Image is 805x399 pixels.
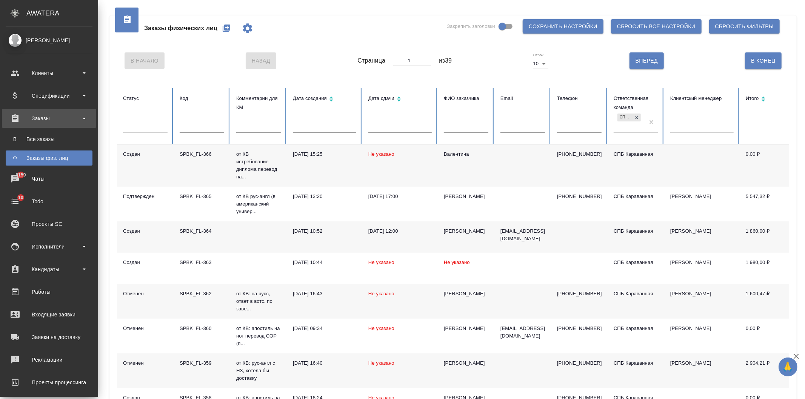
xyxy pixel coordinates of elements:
div: Телефон [557,94,602,103]
div: Сортировка [293,94,356,105]
div: Отменен [123,359,168,367]
div: [DATE] 10:52 [293,227,356,235]
div: СПБ Караванная [614,150,658,158]
span: Сбросить все настройки [617,22,696,31]
a: Входящие заявки [2,305,96,324]
div: [PERSON_NAME] [6,36,92,45]
span: Заказы физических лиц [144,24,217,33]
div: Заказы физ. лиц [9,154,89,162]
div: [PERSON_NAME] [444,193,488,200]
span: Страница [357,56,385,65]
div: Ответственная команда [614,94,658,112]
button: Создать [217,19,235,37]
div: [DATE] 16:43 [293,290,356,298]
td: [PERSON_NAME] [664,353,740,388]
div: AWATERA [26,6,98,21]
span: Не указано [368,151,394,157]
span: В Конец [751,56,776,66]
div: ФИО заказчика [444,94,488,103]
div: СПБ Караванная [614,290,658,298]
div: [PERSON_NAME] [444,325,488,332]
td: [PERSON_NAME] [664,253,740,284]
p: от КВ рус-англ (в американский универ... [236,193,281,215]
a: ФЗаказы физ. лиц [6,150,92,166]
button: Сбросить все настройки [611,19,702,34]
td: 0,00 ₽ [740,319,796,353]
div: 10 [533,58,548,69]
div: Отменен [123,290,168,298]
p: от КВ: апостиль на нот перевод СОР (п... [236,325,281,347]
a: ВВсе заказы [6,132,92,147]
div: [DATE] 12:00 [368,227,432,235]
span: Не указано [444,259,470,265]
div: Клиенты [6,68,92,79]
a: Заявки на доставку [2,328,96,347]
td: [PERSON_NAME] [664,221,740,253]
div: Комментарии для КМ [236,94,281,112]
div: Проекты SC [6,218,92,230]
div: СПБ Караванная [614,193,658,200]
td: 0,00 ₽ [740,144,796,187]
div: SPBK_FL-363 [180,259,224,266]
td: 1 980,00 ₽ [740,253,796,284]
span: Не указано [368,259,394,265]
div: СПБ Караванная [614,359,658,367]
p: [PHONE_NUMBER] [557,359,602,367]
div: [DATE] 15:25 [293,150,356,158]
a: 8159Чаты [2,169,96,188]
div: Входящие заявки [6,309,92,320]
a: Проекты процессинга [2,373,96,392]
div: [DATE] 16:40 [293,359,356,367]
p: [EMAIL_ADDRESS][DOMAIN_NAME] [500,325,545,340]
td: [PERSON_NAME] [664,284,740,319]
div: [PERSON_NAME] [444,290,488,298]
div: Чаты [6,173,92,184]
div: [DATE] 17:00 [368,193,432,200]
div: [PERSON_NAME] [444,227,488,235]
span: из 39 [439,56,452,65]
div: Email [500,94,545,103]
div: Заявки на доставку [6,331,92,343]
button: Вперед [630,52,664,69]
div: СПБ Караванная [614,227,658,235]
span: Не указано [368,325,394,331]
div: Рекламации [6,354,92,365]
div: Создан [123,227,168,235]
button: 🙏 [779,358,797,376]
div: СПБ Караванная [617,114,633,121]
div: SPBK_FL-365 [180,193,224,200]
td: 1 600,47 ₽ [740,284,796,319]
span: Вперед [636,56,658,66]
td: [PERSON_NAME] [664,187,740,221]
span: 8159 [11,171,30,179]
div: Создан [123,150,168,158]
p: [PHONE_NUMBER] [557,290,602,298]
p: от КВ: на русс, ответ в вотс. по заве... [236,290,281,313]
div: SPBK_FL-364 [180,227,224,235]
div: Работы [6,286,92,298]
div: Исполнители [6,241,92,252]
div: [DATE] 09:34 [293,325,356,332]
span: Закрепить заголовки [447,23,495,30]
div: SPBK_FL-359 [180,359,224,367]
div: Сортировка [746,94,790,105]
div: Todo [6,196,92,207]
div: Заказы [6,113,92,124]
div: Проекты процессинга [6,377,92,388]
p: [PHONE_NUMBER] [557,325,602,332]
span: 🙏 [782,359,794,375]
div: СПБ Караванная [614,325,658,332]
button: Сохранить настройки [523,19,603,34]
div: Отменен [123,325,168,332]
div: [DATE] 10:44 [293,259,356,266]
div: СПБ Караванная [614,259,658,266]
div: Создан [123,259,168,266]
div: Код [180,94,224,103]
td: 1 860,00 ₽ [740,221,796,253]
a: Проекты SC [2,215,96,233]
p: [EMAIL_ADDRESS][DOMAIN_NAME] [500,227,545,242]
span: Сохранить настройки [529,22,597,31]
a: Рекламации [2,350,96,369]
div: Валентина [444,150,488,158]
p: [PHONE_NUMBER] [557,193,602,200]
